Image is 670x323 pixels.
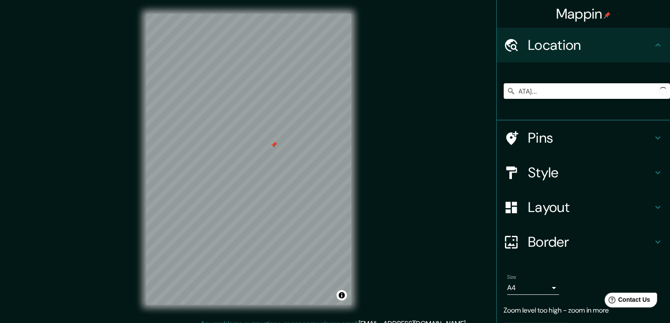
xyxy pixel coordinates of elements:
canvas: Map [146,14,351,305]
div: A4 [507,281,559,295]
h4: Border [528,233,653,251]
h4: Style [528,164,653,181]
div: Pins [497,121,670,155]
h4: Layout [528,199,653,216]
p: Zoom level too high - zoom in more [504,305,663,316]
h4: Mappin [556,5,611,23]
div: Style [497,155,670,190]
iframe: Help widget launcher [593,289,660,313]
label: Size [507,274,516,281]
h4: Pins [528,129,653,147]
h4: Location [528,36,653,54]
button: Toggle attribution [337,290,347,300]
div: Layout [497,190,670,225]
img: pin-icon.png [604,12,611,19]
div: Border [497,225,670,259]
div: Location [497,28,670,62]
input: Pick your city or area [504,83,670,99]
